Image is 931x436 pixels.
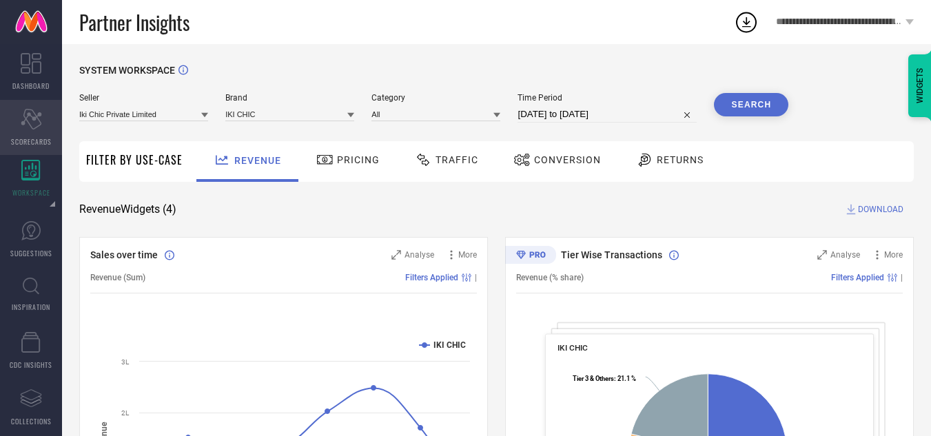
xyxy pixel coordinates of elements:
span: CDC INSIGHTS [10,360,52,370]
span: SUGGESTIONS [10,248,52,258]
span: Analyse [830,250,860,260]
button: Search [714,93,788,116]
span: COLLECTIONS [11,416,52,426]
span: DOWNLOAD [858,203,903,216]
svg: Zoom [817,250,827,260]
span: Seller [79,93,208,103]
span: WORKSPACE [12,187,50,198]
span: Partner Insights [79,8,190,37]
span: Revenue [234,155,281,166]
text: 2L [121,409,130,417]
span: Category [371,93,500,103]
span: Sales over time [90,249,158,260]
span: Analyse [405,250,434,260]
span: Revenue Widgets ( 4 ) [79,203,176,216]
text: 3L [121,358,130,366]
span: Filter By Use-Case [86,152,183,168]
span: Revenue (Sum) [90,273,145,282]
span: DASHBOARD [12,81,50,91]
div: Open download list [734,10,759,34]
span: INSPIRATION [12,302,50,312]
div: Premium [505,246,556,267]
span: Tier Wise Transactions [561,249,662,260]
span: IKI CHIC [557,343,588,353]
span: Conversion [534,154,601,165]
text: IKI CHIC [433,340,466,350]
span: Brand [225,93,354,103]
span: | [901,273,903,282]
tspan: Tier 3 & Others [573,375,614,382]
span: Pricing [337,154,380,165]
span: Revenue (% share) [516,273,584,282]
span: More [458,250,477,260]
span: Filters Applied [405,273,458,282]
span: Time Period [518,93,697,103]
text: : 21.1 % [573,375,636,382]
input: Select time period [518,106,697,123]
span: | [475,273,477,282]
span: Returns [657,154,704,165]
span: Filters Applied [831,273,884,282]
span: More [884,250,903,260]
span: SYSTEM WORKSPACE [79,65,175,76]
svg: Zoom [391,250,401,260]
span: SCORECARDS [11,136,52,147]
span: Traffic [436,154,478,165]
